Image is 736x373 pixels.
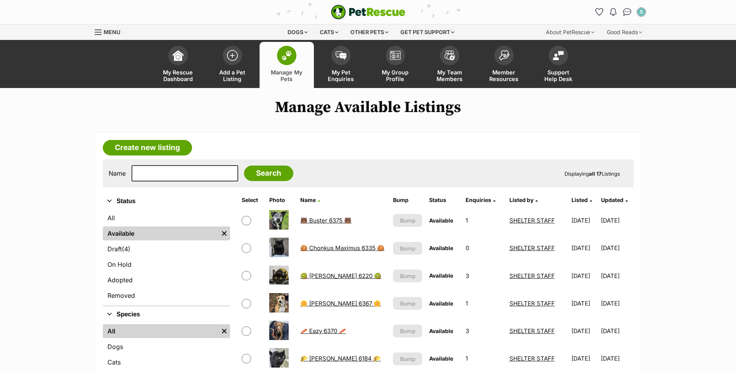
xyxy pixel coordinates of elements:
[269,69,304,82] span: Manage My Pets
[300,300,381,307] a: 🌼 [PERSON_NAME] 6367 🌼
[607,6,620,18] button: Notifications
[601,318,633,344] td: [DATE]
[393,325,422,337] button: Bump
[314,24,344,40] div: Cats
[218,324,230,338] a: Remove filter
[499,50,509,60] img: member-resources-icon-8e73f808a243e03378d46382f2149f9095a855e16c252ad45f914b54edf8863c.svg
[324,69,358,82] span: My Pet Enquiries
[589,171,602,177] strong: all 17
[429,245,453,251] span: Available
[400,355,416,363] span: Bump
[345,24,394,40] div: Other pets
[103,209,230,306] div: Status
[444,50,455,60] img: team-members-icon-5396bd8760b3fe7c0b43da4ab00e1e3bb1a5d9ba89233759b79545d2d3fc5d0d.svg
[466,197,495,203] a: Enquiries
[300,327,346,335] a: 🥓 Eazy 6370 🥓
[601,235,633,261] td: [DATE]
[462,235,505,261] td: 0
[623,8,631,16] img: chat-41dd97257d64d25036548639549fe6c8038ab92f7586957e7f3b1b290dea8141.svg
[95,24,126,38] a: Menu
[601,262,633,289] td: [DATE]
[393,269,422,282] button: Bump
[400,216,416,224] span: Bump
[390,194,425,206] th: Bump
[122,244,130,254] span: (4)
[426,194,462,206] th: Status
[103,257,230,271] a: On Hold
[565,171,620,177] span: Displaying Listings
[103,196,230,206] button: Status
[103,309,230,319] button: Species
[568,345,600,372] td: [DATE]
[462,345,505,372] td: 1
[635,6,648,18] button: My account
[103,324,218,338] a: All
[487,69,521,82] span: Member Resources
[109,170,126,177] label: Name
[300,197,316,203] span: Name
[103,288,230,302] a: Removed
[400,272,416,280] span: Bump
[509,217,555,224] a: SHELTER STAFF
[466,197,491,203] span: translation missing: en.admin.listings.index.attributes.enquiries
[462,290,505,317] td: 1
[281,50,292,60] img: manage-my-pets-icon-02211641906a0b7f246fdf0571729dbe1e7629f14944591b6c1af311fb30b64b.svg
[531,42,585,88] a: Support Help Desk
[393,242,422,255] button: Bump
[331,5,405,19] img: logo-e224e6f780fb5917bec1dbf3a21bbac754714ae5b6737aabdf751b685950b380.svg
[282,24,313,40] div: Dogs
[568,235,600,261] td: [DATE]
[205,42,260,88] a: Add a Pet Listing
[393,214,422,227] button: Bump
[103,273,230,287] a: Adopted
[462,318,505,344] td: 3
[429,355,453,362] span: Available
[400,299,416,307] span: Bump
[400,244,416,252] span: Bump
[429,300,453,307] span: Available
[393,352,422,365] button: Bump
[568,207,600,234] td: [DATE]
[432,69,467,82] span: My Team Members
[266,194,296,206] th: Photo
[637,8,645,16] img: SHELTER STAFF profile pic
[601,197,628,203] a: Updated
[509,300,555,307] a: SHELTER STAFF
[244,166,293,181] input: Search
[593,6,606,18] a: Favourites
[336,51,346,60] img: pet-enquiries-icon-7e3ad2cf08bfb03b45e93fb7055b45f3efa6380592205ae92323e6603595dc1f.svg
[601,24,648,40] div: Good Reads
[568,318,600,344] td: [DATE]
[601,345,633,372] td: [DATE]
[462,207,505,234] td: 1
[462,262,505,289] td: 3
[331,5,405,19] a: PetRescue
[161,69,196,82] span: My Rescue Dashboard
[568,262,600,289] td: [DATE]
[509,197,533,203] span: Listed by
[540,24,600,40] div: About PetRescue
[300,217,352,224] a: 🐻 Buster 6375 🐻
[593,6,648,18] ul: Account quick links
[300,244,384,252] a: 🍪 Chonkus Maximus 6335 🍪
[571,197,588,203] span: Listed
[393,297,422,310] button: Bump
[509,197,538,203] a: Listed by
[601,207,633,234] td: [DATE]
[300,272,381,280] a: 🥝 [PERSON_NAME] 6220 🥝
[400,327,416,335] span: Bump
[509,355,555,362] a: SHELTER STAFF
[571,197,592,203] a: Listed
[568,290,600,317] td: [DATE]
[227,50,238,61] img: add-pet-listing-icon-0afa8454b4691262ce3f59096e99ab1cd57d4a30225e0717b998d2c9b9846f56.svg
[378,69,413,82] span: My Group Profile
[509,272,555,280] a: SHELTER STAFF
[103,242,230,256] a: Draft
[368,42,423,88] a: My Group Profile
[151,42,205,88] a: My Rescue Dashboard
[300,197,320,203] a: Name
[429,272,453,279] span: Available
[429,217,453,224] span: Available
[429,328,453,334] span: Available
[541,69,576,82] span: Support Help Desk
